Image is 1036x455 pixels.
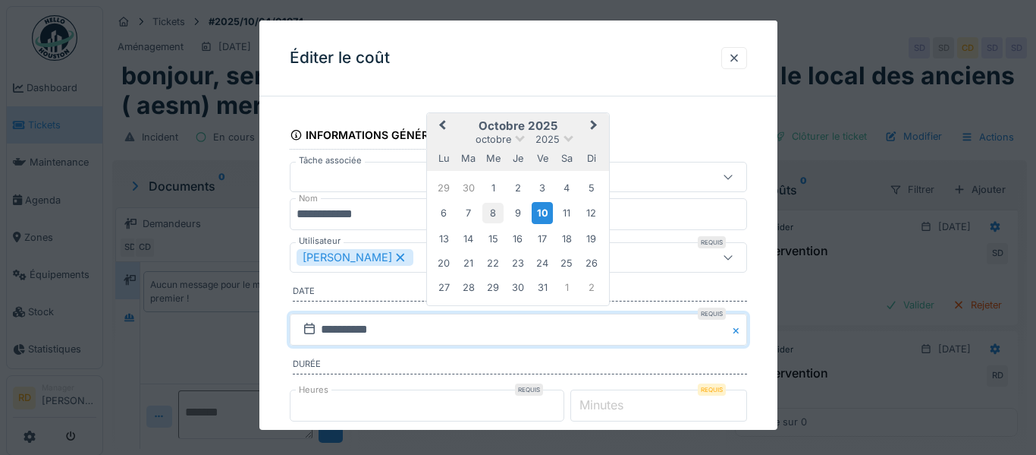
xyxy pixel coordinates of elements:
[429,115,453,139] button: Previous Month
[297,249,413,266] div: [PERSON_NAME]
[482,178,503,198] div: Choose mercredi 1 octobre 2025
[581,228,601,248] div: Choose dimanche 19 octobre 2025
[581,253,601,273] div: Choose dimanche 26 octobre 2025
[515,384,543,396] div: Requis
[476,134,511,145] span: octobre
[532,277,552,298] div: Choose vendredi 31 octobre 2025
[434,253,454,273] div: Choose lundi 20 octobre 2025
[557,253,577,273] div: Choose samedi 25 octobre 2025
[532,253,552,273] div: Choose vendredi 24 octobre 2025
[293,358,747,374] label: Durée
[532,148,552,169] div: vendredi
[576,396,626,414] label: Minutes
[581,178,601,198] div: Choose dimanche 5 octobre 2025
[532,228,552,248] div: Choose vendredi 17 octobre 2025
[296,384,331,397] label: Heures
[432,175,604,300] div: Month octobre, 2025
[698,236,726,248] div: Requis
[290,124,457,150] div: Informations générales
[507,203,528,223] div: Choose jeudi 9 octobre 2025
[507,148,528,169] div: jeudi
[434,228,454,248] div: Choose lundi 13 octobre 2025
[458,148,479,169] div: mardi
[482,228,503,248] div: Choose mercredi 15 octobre 2025
[482,148,503,169] div: mercredi
[434,277,454,298] div: Choose lundi 27 octobre 2025
[296,235,344,248] label: Utilisateur
[427,119,609,133] h2: octobre 2025
[482,253,503,273] div: Choose mercredi 22 octobre 2025
[458,228,479,248] div: Choose mardi 14 octobre 2025
[458,178,479,198] div: Choose mardi 30 septembre 2025
[458,277,479,298] div: Choose mardi 28 octobre 2025
[458,203,479,223] div: Choose mardi 7 octobre 2025
[557,178,577,198] div: Choose samedi 4 octobre 2025
[482,203,503,223] div: Choose mercredi 8 octobre 2025
[434,203,454,223] div: Choose lundi 6 octobre 2025
[434,148,454,169] div: lundi
[557,277,577,298] div: Choose samedi 1 novembre 2025
[296,192,321,205] label: Nom
[581,277,601,298] div: Choose dimanche 2 novembre 2025
[434,178,454,198] div: Choose lundi 29 septembre 2025
[507,228,528,248] div: Choose jeudi 16 octobre 2025
[532,178,552,198] div: Choose vendredi 3 octobre 2025
[458,253,479,273] div: Choose mardi 21 octobre 2025
[507,277,528,298] div: Choose jeudi 30 octobre 2025
[290,49,390,68] h3: Éditer le coût
[296,154,365,167] label: Tâche associée
[507,253,528,273] div: Choose jeudi 23 octobre 2025
[557,148,577,169] div: samedi
[557,203,577,223] div: Choose samedi 11 octobre 2025
[507,178,528,198] div: Choose jeudi 2 octobre 2025
[293,285,747,302] label: Date
[482,277,503,298] div: Choose mercredi 29 octobre 2025
[583,115,607,139] button: Next Month
[535,134,560,145] span: 2025
[698,384,726,396] div: Requis
[532,202,552,224] div: Choose vendredi 10 octobre 2025
[557,228,577,248] div: Choose samedi 18 octobre 2025
[581,203,601,223] div: Choose dimanche 12 octobre 2025
[730,314,747,346] button: Close
[581,148,601,169] div: dimanche
[698,308,726,320] div: Requis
